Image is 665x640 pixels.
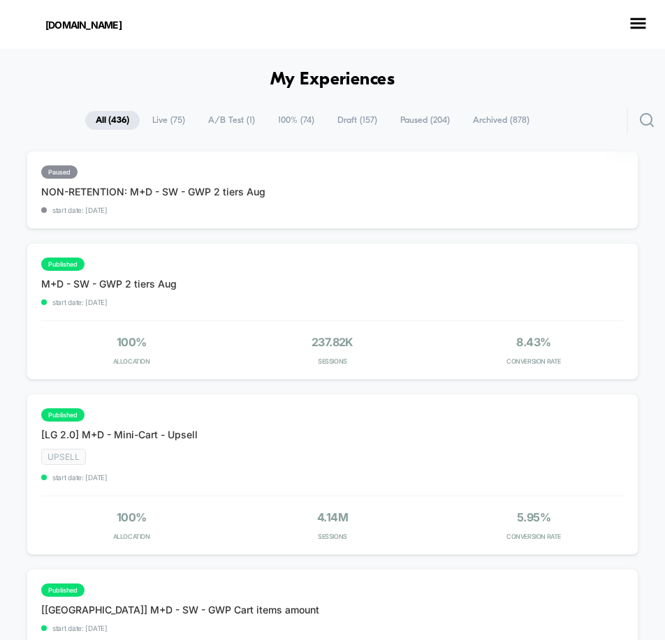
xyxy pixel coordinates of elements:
span: CONVERSION RATE [444,533,624,540]
span: [DOMAIN_NAME] [45,19,185,31]
span: 100% ( 74 ) [268,111,325,130]
span: 100% [117,335,147,349]
span: CONVERSION RATE [444,357,624,365]
span: Live ( 75 ) [142,111,196,130]
span: Sessions [242,533,423,540]
span: A/B Test ( 1 ) [198,111,265,130]
h1: My Experiences [270,70,395,90]
span: Allocation [113,533,150,540]
span: Paused ( 204 ) [390,111,460,130]
span: start date: [DATE] [41,298,177,306]
span: [LG 2.0] M+D - Mini-Cart - Upsell [41,429,198,440]
span: Draft ( 157 ) [327,111,388,130]
span: M+D - SW - GWP 2 tiers Aug [41,278,177,290]
span: 237.82k [312,335,353,349]
span: start date: [DATE] [41,473,198,482]
span: 5.95% [517,510,550,524]
span: Upsell [41,449,86,465]
span: start date: [DATE] [41,624,319,632]
span: [[GEOGRAPHIC_DATA]] M+D - SW - GWP Cart items amount [41,604,319,616]
span: paused [41,165,78,179]
span: Sessions [242,357,423,365]
span: published [41,258,85,271]
span: 100% [117,510,147,524]
span: 4.14M [317,510,348,524]
span: published [41,408,85,422]
span: start date: [DATE] [41,206,265,214]
span: NON-RETENTION: M+D - SW - GWP 2 tiers Aug [41,186,265,198]
span: Allocation [113,357,150,365]
span: published [41,583,85,597]
span: Archived ( 878 ) [462,111,540,130]
span: 8.43% [516,335,550,349]
span: All ( 436 ) [85,111,140,130]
